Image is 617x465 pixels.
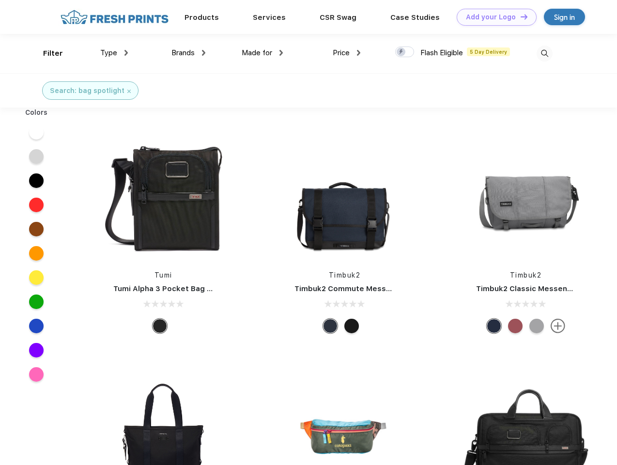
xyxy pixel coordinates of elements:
a: Tumi [154,271,172,279]
div: Filter [43,48,63,59]
div: Eco Collegiate Red [508,319,523,333]
span: Price [333,48,350,57]
img: dropdown.png [124,50,128,56]
a: Timbuk2 Commute Messenger Bag [294,284,424,293]
div: Sign in [554,12,575,23]
img: desktop_search.svg [537,46,553,62]
div: Eco Black [344,319,359,333]
a: Products [185,13,219,22]
div: Eco Rind Pop [529,319,544,333]
img: fo%20logo%202.webp [58,9,171,26]
a: Timbuk2 [510,271,542,279]
img: DT [521,14,527,19]
img: func=resize&h=266 [462,132,590,261]
span: 5 Day Delivery [467,47,510,56]
img: dropdown.png [357,50,360,56]
img: filter_cancel.svg [127,90,131,93]
img: dropdown.png [279,50,283,56]
div: Eco Nautical [323,319,338,333]
div: Colors [18,108,55,118]
div: Black [153,319,167,333]
span: Flash Eligible [420,48,463,57]
a: Tumi Alpha 3 Pocket Bag Small [113,284,227,293]
img: func=resize&h=266 [99,132,228,261]
div: Eco Nautical [487,319,501,333]
div: Add your Logo [466,13,516,21]
a: Sign in [544,9,585,25]
span: Brands [171,48,195,57]
div: Search: bag spotlight [50,86,124,96]
img: more.svg [551,319,565,333]
span: Type [100,48,117,57]
span: Made for [242,48,272,57]
a: Timbuk2 [329,271,361,279]
img: func=resize&h=266 [280,132,409,261]
img: dropdown.png [202,50,205,56]
a: Timbuk2 Classic Messenger Bag [476,284,596,293]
